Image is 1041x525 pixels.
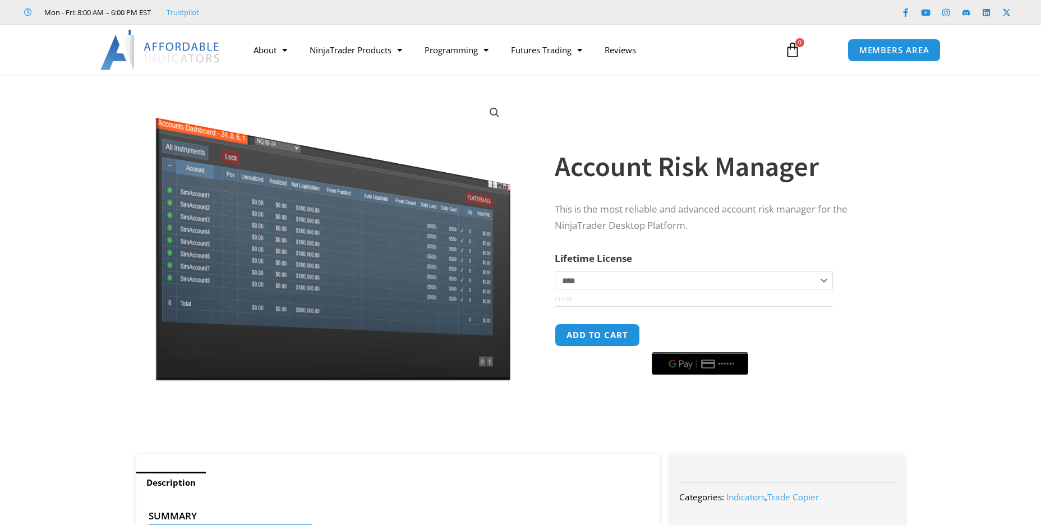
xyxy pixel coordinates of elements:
img: LogoAI | Affordable Indicators – NinjaTrader [100,30,221,70]
span: 0 [795,38,804,47]
img: Screenshot 2024-08-26 15462845454 [153,94,513,381]
a: Programming [413,37,500,63]
h4: Summary [149,510,638,522]
a: About [242,37,298,63]
span: Mon - Fri: 8:00 AM – 6:00 PM EST [42,6,151,19]
a: Description [136,472,206,494]
a: Clear options [555,295,572,303]
a: Trade Copier [767,491,819,503]
nav: Menu [242,37,772,63]
a: MEMBERS AREA [847,39,941,62]
text: •••••• [718,360,735,368]
a: Futures Trading [500,37,593,63]
a: 0 [768,34,817,66]
span: Categories: [679,491,724,503]
span: , [726,491,819,503]
a: Trustpilot [167,6,199,19]
button: Add to cart [555,324,640,347]
button: Buy with GPay [652,352,748,375]
h1: Account Risk Manager [555,147,882,186]
a: Indicators [726,491,765,503]
p: This is the most reliable and advanced account risk manager for the NinjaTrader Desktop Platform. [555,201,882,234]
span: MEMBERS AREA [859,46,929,54]
a: View full-screen image gallery [485,103,505,123]
label: Lifetime License [555,252,632,265]
a: NinjaTrader Products [298,37,413,63]
iframe: Secure express checkout frame [650,322,750,349]
a: Reviews [593,37,647,63]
